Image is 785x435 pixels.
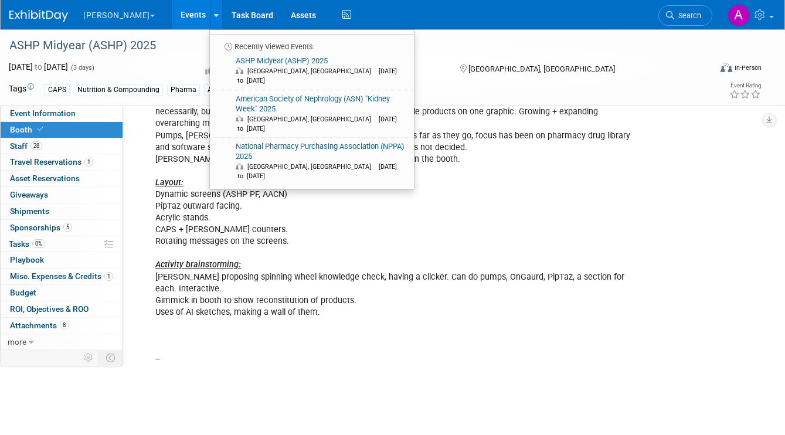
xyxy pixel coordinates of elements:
span: ROI, Objectives & ROO [10,304,89,314]
span: (3 days) [70,64,94,72]
a: Booth [1,122,123,138]
a: National Pharmacy Purchasing Association (NPPA) 2025 [GEOGRAPHIC_DATA], [GEOGRAPHIC_DATA] [DATE] ... [213,138,409,185]
a: American Society of Nephrology (ASN) "Kidney Week" 2025 [GEOGRAPHIC_DATA], [GEOGRAPHIC_DATA] [DAT... [213,90,409,138]
div: Event Rating [729,83,761,89]
span: Staff [10,141,42,151]
div: Pharma [167,84,200,96]
a: Search [658,5,712,26]
span: Booth [10,125,46,134]
span: 1 [84,158,93,166]
span: 8 [60,321,69,329]
a: Travel Reservations1 [1,154,123,170]
span: Asset Reservations [10,174,80,183]
img: ExhibitDay [9,10,68,22]
span: Misc. Expenses & Credits [10,271,113,281]
span: 0% [32,239,45,248]
a: ROI, Objectives & ROO [1,301,123,317]
img: Format-Inperson.png [721,63,732,72]
span: Playbook [10,255,44,264]
a: Event Information [1,106,123,121]
a: Asset Reservations [1,171,123,186]
a: more [1,334,123,350]
a: Attachments8 [1,318,123,334]
a: Staff28 [1,138,123,154]
span: [GEOGRAPHIC_DATA], [GEOGRAPHIC_DATA] [247,115,377,123]
span: Search [674,11,701,20]
span: [DATE] [DATE] [9,62,68,72]
i: Activity brainstorming: [155,260,241,270]
a: Shipments [1,203,123,219]
div: Nutrition & Compounding [74,84,163,96]
div: Committed [202,61,441,81]
div: CAPS [45,84,70,96]
span: 28 [30,141,42,150]
a: Misc. Expenses & Credits1 [1,269,123,284]
span: more [8,337,26,346]
div: AIS [204,84,222,96]
span: Attachments [10,321,69,330]
a: Sponsorships5 [1,220,123,236]
span: Tasks [9,239,45,249]
a: Playbook [1,252,123,268]
span: Event Information [10,108,76,118]
span: Giveaways [10,190,48,199]
a: Giveaways [1,187,123,203]
td: Tags [9,83,34,96]
i: Booth reservation complete [38,126,43,132]
span: Shipments [10,206,49,216]
span: 1 [104,272,113,281]
span: [GEOGRAPHIC_DATA], [GEOGRAPHIC_DATA] [247,67,377,75]
span: [DATE] to [DATE] [236,67,397,84]
span: Travel Reservations [10,157,93,166]
div: In-Person [734,63,762,72]
li: Recently Viewed Events: [210,34,414,52]
span: to [33,62,44,72]
b: Layout: [155,178,183,188]
div: Event Format [651,61,762,79]
span: [GEOGRAPHIC_DATA], [GEOGRAPHIC_DATA] [468,64,615,73]
span: Sponsorships [10,223,72,232]
div: ASHP Midyear (ASHP) 2025 [5,35,698,56]
a: ASHP Midyear (ASHP) 2025 [GEOGRAPHIC_DATA], [GEOGRAPHIC_DATA] [DATE] to [DATE] [213,52,409,90]
a: Budget [1,285,123,301]
td: Personalize Event Tab Strip [79,350,99,365]
td: Toggle Event Tabs [99,350,123,365]
span: 5 [63,223,72,232]
img: Aaron Evans [728,4,750,26]
span: Budget [10,288,36,297]
a: Tasks0% [1,236,123,252]
span: [DATE] to [DATE] [236,115,397,132]
span: [GEOGRAPHIC_DATA], [GEOGRAPHIC_DATA] [247,163,377,171]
